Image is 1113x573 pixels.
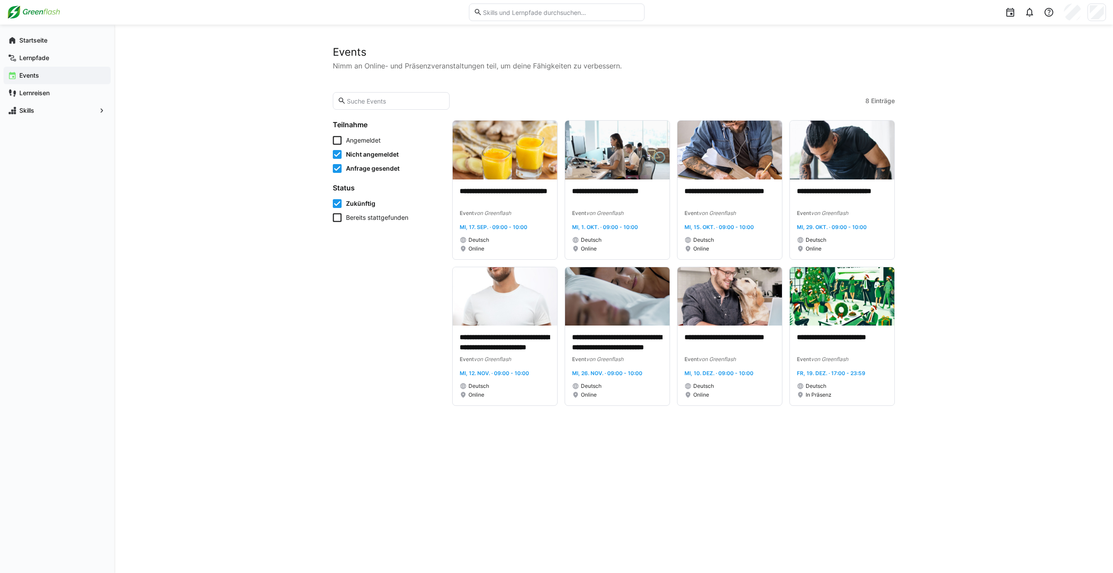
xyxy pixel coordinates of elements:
[699,210,736,216] span: von Greenflash
[806,245,821,252] span: Online
[333,183,442,192] h4: Status
[693,236,714,244] span: Deutsch
[333,46,895,59] h2: Events
[460,210,474,216] span: Event
[693,245,709,252] span: Online
[806,236,826,244] span: Deutsch
[684,224,754,230] span: Mi, 15. Okt. · 09:00 - 10:00
[346,164,400,173] span: Anfrage gesendet
[572,210,586,216] span: Event
[693,391,709,398] span: Online
[468,236,489,244] span: Deutsch
[811,356,848,362] span: von Greenflash
[333,120,442,129] h4: Teilnahme
[581,391,597,398] span: Online
[460,356,474,362] span: Event
[468,383,489,390] span: Deutsch
[797,356,811,362] span: Event
[790,267,894,326] img: image
[581,383,602,390] span: Deutsch
[482,8,639,16] input: Skills und Lernpfade durchsuchen…
[474,356,511,362] span: von Greenflash
[572,224,638,230] span: Mi, 1. Okt. · 09:00 - 10:00
[797,224,867,230] span: Mi, 29. Okt. · 09:00 - 10:00
[333,61,895,71] p: Nimm an Online- und Präsenzveranstaltungen teil, um deine Fähigkeiten zu verbessern.
[684,356,699,362] span: Event
[453,267,557,326] img: image
[581,245,597,252] span: Online
[693,383,714,390] span: Deutsch
[346,199,375,208] span: Zukünftig
[699,356,736,362] span: von Greenflash
[677,121,782,179] img: image
[565,121,670,179] img: image
[586,356,623,362] span: von Greenflash
[684,210,699,216] span: Event
[871,97,895,105] span: Einträge
[797,210,811,216] span: Event
[468,391,484,398] span: Online
[453,121,557,179] img: image
[586,210,623,216] span: von Greenflash
[346,213,408,222] span: Bereits stattgefunden
[460,224,527,230] span: Mi, 17. Sep. · 09:00 - 10:00
[460,370,529,376] span: Mi, 12. Nov. · 09:00 - 10:00
[581,236,602,244] span: Deutsch
[684,370,753,376] span: Mi, 10. Dez. · 09:00 - 10:00
[468,245,484,252] span: Online
[346,136,381,145] span: Angemeldet
[790,121,894,179] img: image
[474,210,511,216] span: von Greenflash
[806,383,826,390] span: Deutsch
[677,267,782,326] img: image
[346,97,445,105] input: Suche Events
[572,356,586,362] span: Event
[572,370,642,376] span: Mi, 26. Nov. · 09:00 - 10:00
[346,150,399,159] span: Nicht angemeldet
[865,97,869,105] span: 8
[797,370,865,376] span: Fr, 19. Dez. · 17:00 - 23:59
[565,267,670,326] img: image
[806,391,832,398] span: In Präsenz
[811,210,848,216] span: von Greenflash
